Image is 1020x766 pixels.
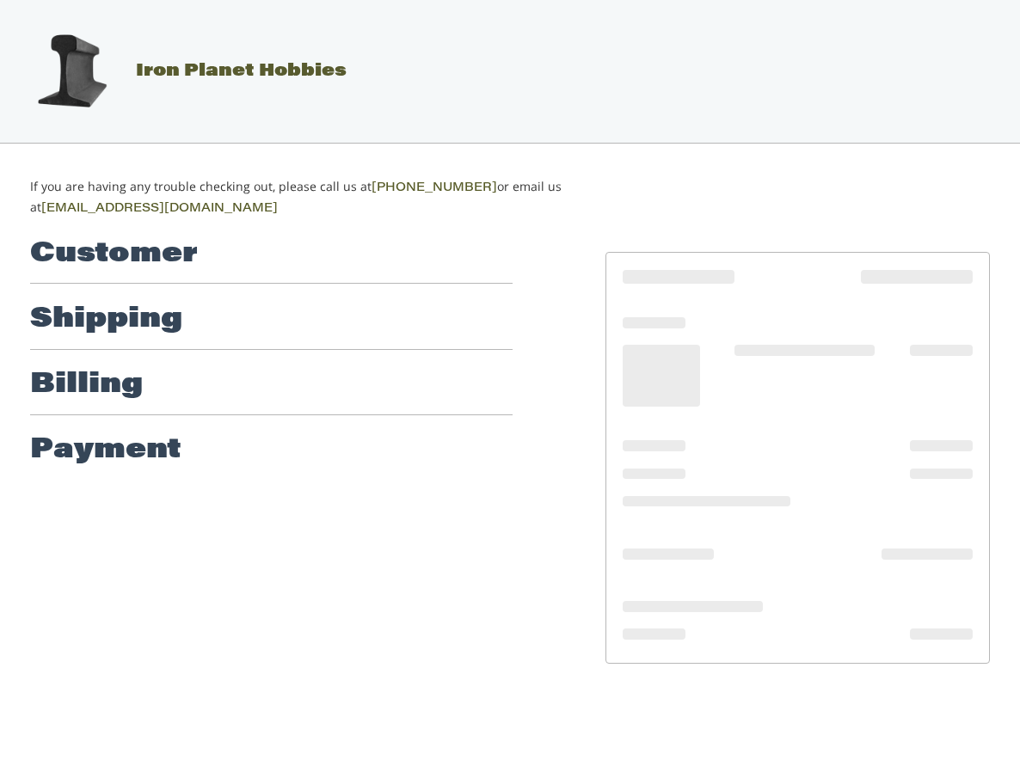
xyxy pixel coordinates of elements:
[30,237,198,272] h2: Customer
[30,303,182,337] h2: Shipping
[136,63,347,80] span: Iron Planet Hobbies
[30,177,580,218] p: If you are having any trouble checking out, please call us at or email us at
[30,433,181,468] h2: Payment
[372,182,497,194] a: [PHONE_NUMBER]
[28,28,114,114] img: Iron Planet Hobbies
[30,368,143,402] h2: Billing
[41,203,278,215] a: [EMAIL_ADDRESS][DOMAIN_NAME]
[11,63,347,80] a: Iron Planet Hobbies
